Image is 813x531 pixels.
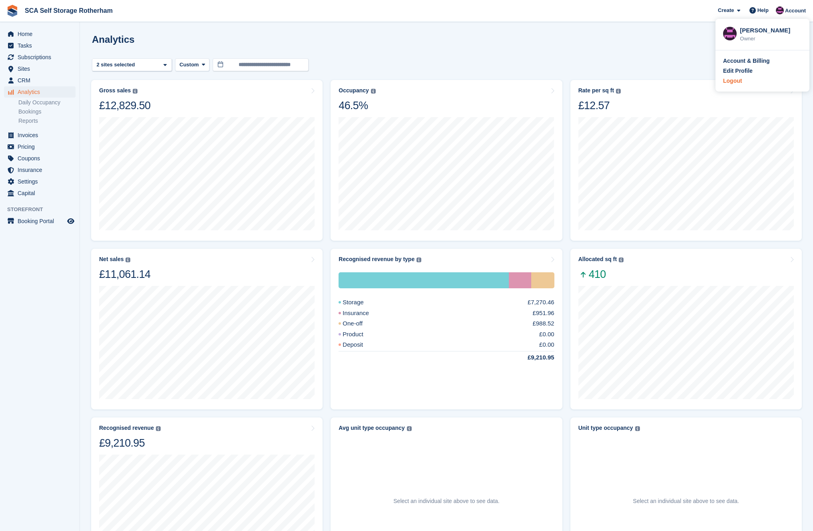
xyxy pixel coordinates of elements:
[18,108,76,116] a: Bookings
[99,256,124,263] div: Net sales
[635,426,640,431] img: icon-info-grey-7440780725fd019a000dd9b08b2336e03edf1995a4989e88bcd33f0948082b44.svg
[4,86,76,98] a: menu
[539,330,554,339] div: £0.00
[99,267,150,281] div: £11,061.14
[18,216,66,227] span: Booking Portal
[578,256,617,263] div: Allocated sq ft
[4,40,76,51] a: menu
[339,99,375,112] div: 46.5%
[531,272,554,288] div: One-off
[407,426,412,431] img: icon-info-grey-7440780725fd019a000dd9b08b2336e03edf1995a4989e88bcd33f0948082b44.svg
[99,425,154,431] div: Recognised revenue
[99,99,150,112] div: £12,829.50
[757,6,769,14] span: Help
[7,206,80,214] span: Storefront
[578,99,621,112] div: £12.57
[66,216,76,226] a: Preview store
[723,57,802,65] a: Account & Billing
[22,4,116,17] a: SCA Self Storage Rotherham
[18,28,66,40] span: Home
[578,87,614,94] div: Rate per sq ft
[339,272,509,288] div: Storage
[92,34,135,45] h2: Analytics
[723,77,742,85] div: Logout
[18,75,66,86] span: CRM
[532,309,554,318] div: £951.96
[18,99,76,106] a: Daily Occupancy
[371,89,376,94] img: icon-info-grey-7440780725fd019a000dd9b08b2336e03edf1995a4989e88bcd33f0948082b44.svg
[4,141,76,152] a: menu
[4,216,76,227] a: menu
[528,298,554,307] div: £7,270.46
[633,497,739,505] p: Select an individual site above to see data.
[99,436,161,450] div: £9,210.95
[723,67,802,75] a: Edit Profile
[578,267,624,281] span: 410
[6,5,18,17] img: stora-icon-8386f47178a22dfd0bd8f6a31ec36ba5ce8667c1dd55bd0f319d3a0aa187defe.svg
[539,340,554,349] div: £0.00
[4,164,76,176] a: menu
[339,319,382,328] div: One-off
[616,89,621,94] img: icon-info-grey-7440780725fd019a000dd9b08b2336e03edf1995a4989e88bcd33f0948082b44.svg
[339,309,388,318] div: Insurance
[4,188,76,199] a: menu
[99,87,131,94] div: Gross sales
[740,26,802,33] div: [PERSON_NAME]
[4,130,76,141] a: menu
[126,258,130,262] img: icon-info-grey-7440780725fd019a000dd9b08b2336e03edf1995a4989e88bcd33f0948082b44.svg
[179,61,199,69] span: Custom
[339,256,414,263] div: Recognised revenue by type
[339,298,383,307] div: Storage
[156,426,161,431] img: icon-info-grey-7440780725fd019a000dd9b08b2336e03edf1995a4989e88bcd33f0948082b44.svg
[619,258,624,262] img: icon-info-grey-7440780725fd019a000dd9b08b2336e03edf1995a4989e88bcd33f0948082b44.svg
[133,89,137,94] img: icon-info-grey-7440780725fd019a000dd9b08b2336e03edf1995a4989e88bcd33f0948082b44.svg
[4,75,76,86] a: menu
[393,497,499,505] p: Select an individual site above to see data.
[18,52,66,63] span: Subscriptions
[785,7,806,15] span: Account
[723,67,753,75] div: Edit Profile
[4,176,76,187] a: menu
[18,153,66,164] span: Coupons
[18,188,66,199] span: Capital
[740,35,802,43] div: Owner
[18,40,66,51] span: Tasks
[339,330,383,339] div: Product
[18,130,66,141] span: Invoices
[578,425,633,431] div: Unit type occupancy
[18,141,66,152] span: Pricing
[776,6,784,14] img: Dale Chapman
[4,63,76,74] a: menu
[339,340,382,349] div: Deposit
[723,27,737,40] img: Dale Chapman
[416,258,421,262] img: icon-info-grey-7440780725fd019a000dd9b08b2336e03edf1995a4989e88bcd33f0948082b44.svg
[509,272,531,288] div: Insurance
[532,319,554,328] div: £988.52
[18,63,66,74] span: Sites
[4,52,76,63] a: menu
[95,61,138,69] div: 2 sites selected
[723,77,802,85] a: Logout
[18,164,66,176] span: Insurance
[18,86,66,98] span: Analytics
[723,57,770,65] div: Account & Billing
[4,153,76,164] a: menu
[4,28,76,40] a: menu
[339,87,369,94] div: Occupancy
[175,58,209,72] button: Custom
[508,353,554,362] div: £9,210.95
[18,117,76,125] a: Reports
[339,425,405,431] div: Avg unit type occupancy
[18,176,66,187] span: Settings
[718,6,734,14] span: Create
